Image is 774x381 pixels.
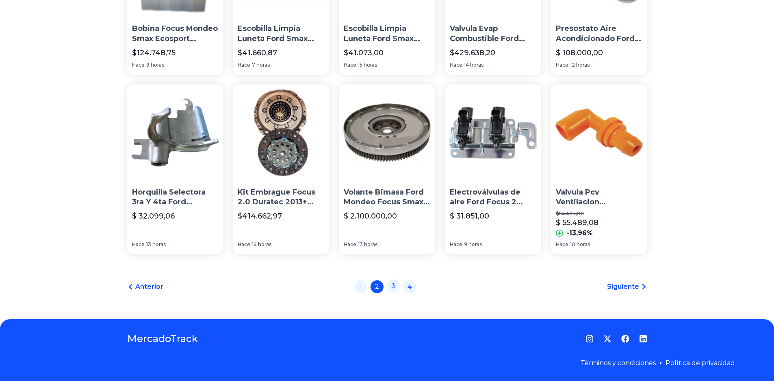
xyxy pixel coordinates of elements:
[391,282,395,290] font: 3
[450,24,526,63] font: Valvula Evap Combustible Ford Smax 06/15 Duratec 2.3 Orig
[556,62,568,68] font: Hace
[238,62,250,68] font: Hace
[344,48,384,57] font: $41.073,00
[252,62,270,68] font: 7 horas
[132,241,145,247] font: Hace
[238,24,314,53] font: Escobilla Limpia Luneta Ford Smax 2006/2015 Original
[607,283,639,290] font: Siguiente
[585,335,594,343] a: Instagram
[132,212,175,221] font: $ 32.099,06
[556,48,603,57] font: $ 108.000,00
[566,229,593,237] font: -13,96%
[621,335,629,343] a: Facebook
[344,62,356,68] font: Hace
[570,241,590,247] font: 10 horas
[146,62,164,68] font: 9 horas
[450,188,523,227] font: Electroválvulas de aire Ford Focus 2 Mondeo Smax Ecosport 2.0
[450,62,462,68] font: Hace
[358,241,377,247] font: 13 horas
[551,84,647,181] img: Valvula Pcv Ventilacion Carter Focus,ecosport,smax Original
[238,48,277,57] font: $41.660,87
[127,282,163,292] a: Anterior
[358,62,377,68] font: 15 horas
[252,241,271,247] font: 14 horas
[135,283,163,290] font: Anterior
[403,280,416,293] a: 4
[464,62,483,68] font: 14 horas
[127,332,198,345] a: MercadoTrack
[132,24,218,53] font: Bobina Focus Mondeo Smax Ecosport Duratec 2.0 Original
[127,333,198,344] font: MercadoTrack
[339,84,435,181] img: Volante Bimasa Ford Mondeo Focus Smax Duratec Original
[408,283,412,290] font: 4
[450,241,462,247] font: Hace
[445,84,541,181] img: Electroválvulas de aire Ford Focus 2 Mondeo Smax Ecosport 2.0
[344,24,420,53] font: Escobilla Limpia Luneta Ford Smax 2016/2018 Original
[556,218,598,227] font: $ 55.489,08
[556,241,568,247] font: Hace
[360,283,362,290] font: 1
[464,241,482,247] font: 9 horas
[551,84,647,254] a: Valvula Pcv Ventilacion Carter Focus,ecosport,smax OriginalValvula Pcv Ventilacion [PERSON_NAME] ...
[354,280,367,293] a: 1
[344,212,397,221] font: $ 2.100.000,00
[132,62,145,68] font: Hace
[556,24,641,63] font: Presostato Aire Acondicionado Ford Kuga Mondeo Smax Focus 3
[238,188,315,227] font: Kit Embrague Focus 2.0 Duratec 2013+ Smax 2009/15 Original
[132,188,215,227] font: Horquilla Selectora 3ra Y 4ta Ford Mondeo Escort Focus Smax
[127,84,223,254] a: Horquilla Selectora 3ra Y 4ta Ford Mondeo Escort Focus SmaxHorquilla Selectora 3ra Y 4ta Ford Mon...
[666,359,735,367] a: Política de privacidad
[639,335,647,343] a: LinkedIn
[238,212,282,221] font: $414.662,97
[570,62,590,68] font: 12 horas
[146,241,166,247] font: 13 horas
[233,84,329,181] img: Kit Embrague Focus 2.0 Duratec 2013+ Smax 2009/15 Original
[556,188,637,237] font: Valvula Pcv Ventilacion [PERSON_NAME] Focus,ecosport,smax Original
[556,210,584,216] font: $64.489,08
[233,84,329,254] a: Kit Embrague Focus 2.0 Duratec 2013+ Smax 2009/15 OriginalKit Embrague Focus 2.0 Duratec 2013+ Sm...
[445,84,541,254] a: Electroválvulas de aire Ford Focus 2 Mondeo Smax Ecosport 2.0Electroválvulas de aire Ford Focus 2...
[450,48,495,57] font: $429.638,20
[238,241,250,247] font: Hace
[450,212,489,221] font: $ 31.851,00
[339,84,435,254] a: Volante Bimasa Ford Mondeo Focus Smax Duratec OriginalVolante Bimasa Ford Mondeo Focus Smax Durat...
[387,279,400,292] a: 3
[607,282,647,292] a: Siguiente
[344,188,430,217] font: Volante Bimasa Ford Mondeo Focus Smax Duratec Original
[344,241,356,247] font: Hace
[603,335,611,343] a: Gorjeo
[132,48,176,57] font: $124.748,75
[581,359,656,367] a: Términos y condiciones
[127,84,223,181] img: Horquilla Selectora 3ra Y 4ta Ford Mondeo Escort Focus Smax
